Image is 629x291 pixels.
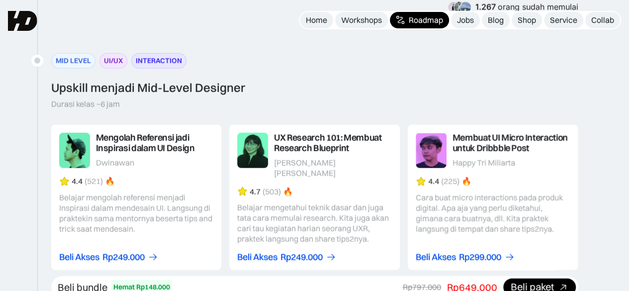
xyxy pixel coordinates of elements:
a: Beli AksesRp299.000 [416,252,515,263]
div: Service [550,15,577,25]
a: Blog [482,12,510,28]
a: Jobs [451,12,480,28]
div: Beli Akses [416,252,456,263]
a: Service [544,12,583,28]
div: Workshops [341,15,382,25]
a: Shop [512,12,542,28]
div: MID LEVEL [56,56,91,66]
div: Rp249.000 [280,252,323,263]
a: Roadmap [390,12,449,28]
div: Rp249.000 [102,252,145,263]
a: Collab [585,12,620,28]
div: UI/UX [104,56,123,66]
div: INTERACTION [136,56,182,66]
div: Beli Akses [237,252,277,263]
div: Upskill menjadi Mid-Level Designer [51,81,245,95]
div: Rp299.000 [459,252,501,263]
div: Shop [518,15,536,25]
a: Beli AksesRp249.000 [59,252,158,263]
a: Beli AksesRp249.000 [237,252,336,263]
a: Workshops [335,12,388,28]
div: Roadmap [409,15,443,25]
div: Blog [488,15,504,25]
div: Collab [591,15,614,25]
div: Jobs [457,15,474,25]
a: Home [300,12,333,28]
span: 1.267 [475,2,496,12]
div: Beli Akses [59,252,99,263]
div: Home [306,15,327,25]
div: orang sudah memulai [475,2,578,12]
div: Durasi kelas ~6 jam [51,99,120,109]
